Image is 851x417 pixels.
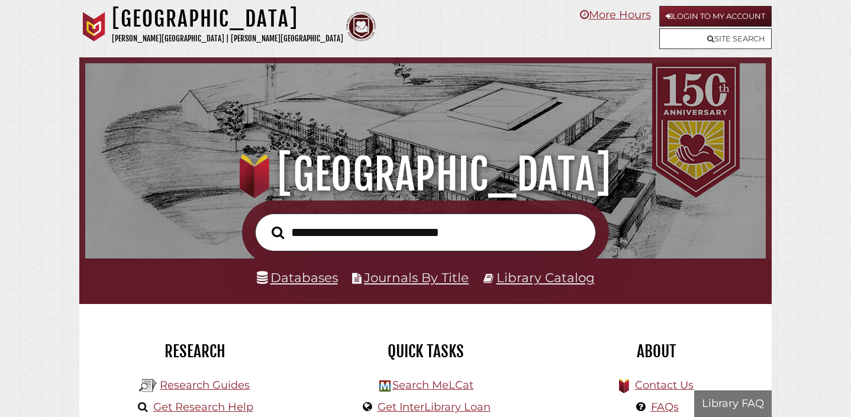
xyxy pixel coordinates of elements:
[266,223,290,243] button: Search
[635,379,694,392] a: Contact Us
[88,341,301,361] h2: Research
[379,380,391,392] img: Hekman Library Logo
[580,8,651,21] a: More Hours
[319,341,532,361] h2: Quick Tasks
[79,12,109,41] img: Calvin University
[364,270,469,285] a: Journals By Title
[659,28,772,49] a: Site Search
[272,225,284,239] i: Search
[98,148,753,201] h1: [GEOGRAPHIC_DATA]
[160,379,250,392] a: Research Guides
[112,32,343,46] p: [PERSON_NAME][GEOGRAPHIC_DATA] | [PERSON_NAME][GEOGRAPHIC_DATA]
[346,12,376,41] img: Calvin Theological Seminary
[659,6,772,27] a: Login to My Account
[257,270,338,285] a: Databases
[392,379,473,392] a: Search MeLCat
[153,400,253,413] a: Get Research Help
[651,400,679,413] a: FAQs
[139,377,157,395] img: Hekman Library Logo
[497,270,595,285] a: Library Catalog
[550,341,763,361] h2: About
[112,6,343,32] h1: [GEOGRAPHIC_DATA]
[378,400,491,413] a: Get InterLibrary Loan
